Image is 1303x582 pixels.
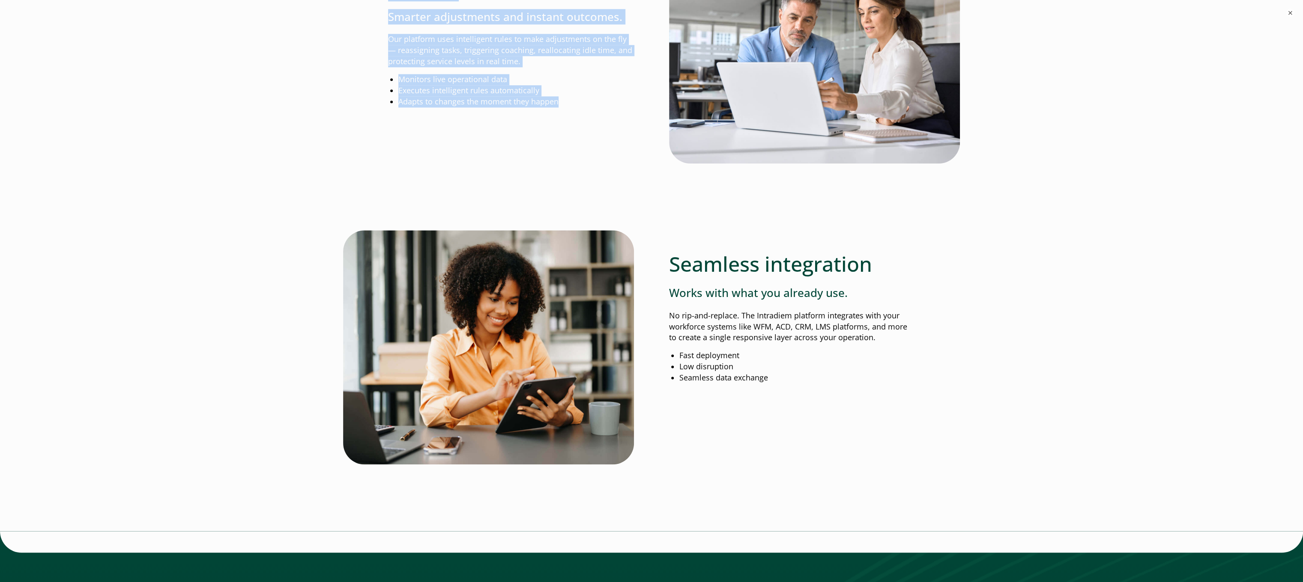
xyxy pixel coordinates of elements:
h2: Seamless integration [669,252,915,276]
p: No rip-and-replace. The Intradiem platform integrates with your workforce systems like WFM, ACD, ... [669,310,915,344]
img: Intradiem Platform Seemless Integration [343,230,634,464]
li: Executes intelligent rules automatically [398,85,634,96]
li: Low disruption [679,361,915,372]
li: Monitors live operational data [398,74,634,85]
li: Seamless data exchange [679,372,915,383]
p: Our platform uses intelligent rules to make adjustments on the fly— reassigning tasks, triggering... [388,34,634,67]
li: Adapts to changes the moment they happen [398,96,634,107]
h3: Works with what you already use. [669,286,915,300]
li: Fast deployment [679,350,915,361]
button: × [1286,9,1294,17]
